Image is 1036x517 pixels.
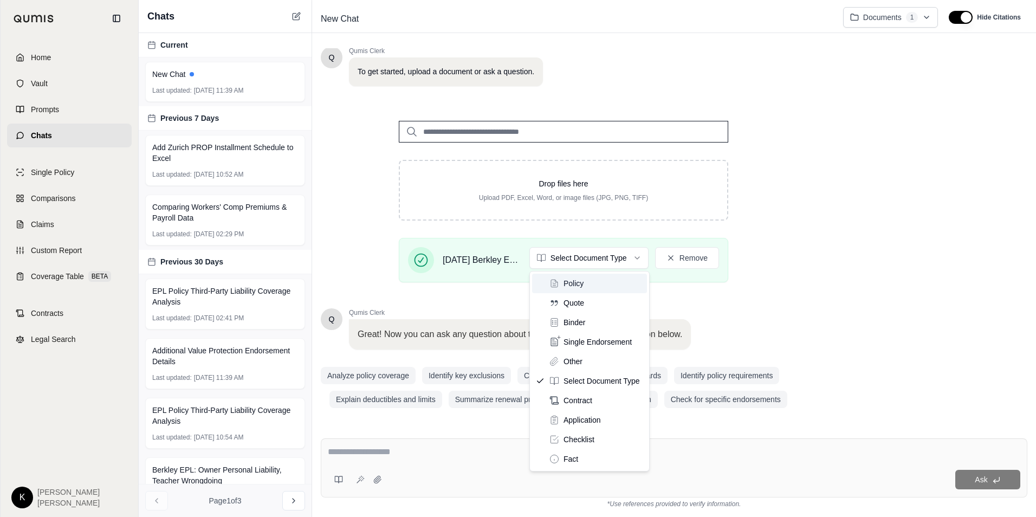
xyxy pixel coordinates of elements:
[564,454,578,464] span: Fact
[564,356,582,367] span: Other
[564,376,640,386] span: Select Document Type
[564,337,632,347] span: Single Endorsement
[564,278,584,289] span: Policy
[564,395,592,406] span: Contract
[564,317,585,328] span: Binder
[564,434,594,445] span: Checklist
[564,298,584,308] span: Quote
[564,415,601,425] span: Application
